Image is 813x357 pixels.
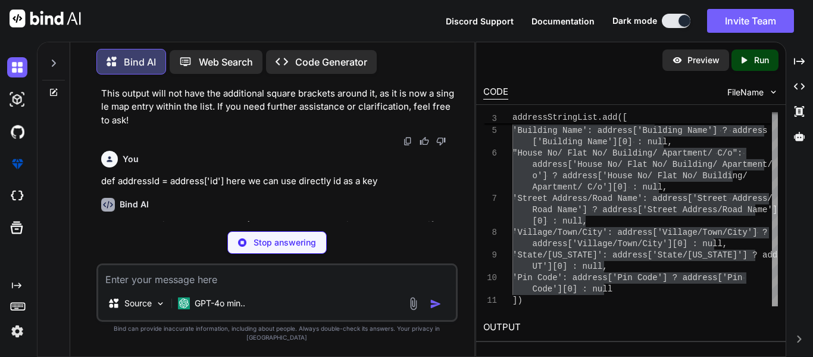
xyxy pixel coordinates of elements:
img: attachment [406,297,420,311]
p: def addressId = address['id'] here we can use directly id as a key [101,175,455,188]
div: 11 [483,295,497,306]
p: Bind AI [124,55,156,69]
img: like [420,136,429,146]
span: Discord Support [446,16,514,26]
img: Pick Models [155,299,165,309]
p: Source [124,297,152,309]
img: darkChat [7,57,27,77]
span: FileName [727,86,764,98]
div: CODE [483,85,508,100]
p: Yes, you can directly use the key to access the value in the map if you are certain that the key ... [101,219,455,246]
span: y'] ? [742,228,767,237]
span: Documentation [531,16,595,26]
span: Apartment/ C/o'][0] : null, [533,182,668,192]
h6: Bind AI [120,198,149,210]
span: 'Pin Code': address['Pin Code'] ? address['Pin [512,273,742,283]
img: GPT-4o mini [178,297,190,309]
p: Stop answering [254,237,316,249]
img: Bind AI [10,10,81,27]
code: address [370,219,408,231]
span: Road Name'] ? address['Street Address/Road Name'] [533,205,778,215]
p: Preview [687,54,720,66]
span: addressStringList.add([ [512,113,627,122]
p: This output will not have the additional square brackets around it, as it is now a single map ent... [101,87,455,128]
button: Documentation [531,15,595,27]
h2: OUTPUT [476,313,786,342]
button: Discord Support [446,15,514,27]
span: Dark mode [612,15,657,27]
div: 10 [483,272,497,284]
span: o'] ? address['House No/ Flat No/ Building/ [533,171,748,181]
div: 9 [483,250,497,261]
span: [0] : null, [533,216,587,226]
img: premium [7,154,27,174]
span: UT'][0] : null, [533,262,608,271]
span: 3 [483,113,497,125]
h6: You [123,153,139,165]
img: copy [403,136,412,146]
img: cloudideIcon [7,186,27,206]
span: dress [742,126,767,135]
span: ['Building ID'][0] : null, [533,114,662,124]
p: Bind can provide inaccurate information, including about people. Always double-check its answers.... [96,324,458,342]
p: Code Generator [295,55,367,69]
span: address['House No/ Flat No/ Building/ Apartment/ C [533,160,783,169]
p: GPT-4o min.. [195,297,245,309]
code: 'id' [240,219,262,231]
img: settings [7,321,27,342]
span: 'Building Name': address['Building Name'] ? ad [512,126,742,135]
span: Code'][0] : null [533,284,612,294]
span: 'Village/Town/City': address['Village/Town/Cit [512,228,742,237]
span: "House No/ Flat No/ Building/ Apartment/ C/o": [512,148,742,158]
img: darkAi-studio [7,89,27,110]
div: 7 [483,193,497,204]
img: githubDark [7,122,27,142]
div: 5 [483,125,497,136]
div: 6 [483,148,497,159]
p: Run [754,54,769,66]
span: ]) [512,296,523,305]
span: 'Street Address/Road Name': address['Street Ad [512,194,742,203]
span: dress/ [742,194,772,203]
img: preview [672,55,683,66]
p: Web Search [199,55,253,69]
span: ['Building Name'][0] : null, [533,137,673,147]
img: dislike [436,136,446,146]
span: address['Village/Town/City'][0] : null, [533,239,728,249]
button: Invite Team [707,9,794,33]
img: icon [430,298,442,310]
img: chevron down [768,87,778,97]
div: 8 [483,227,497,238]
